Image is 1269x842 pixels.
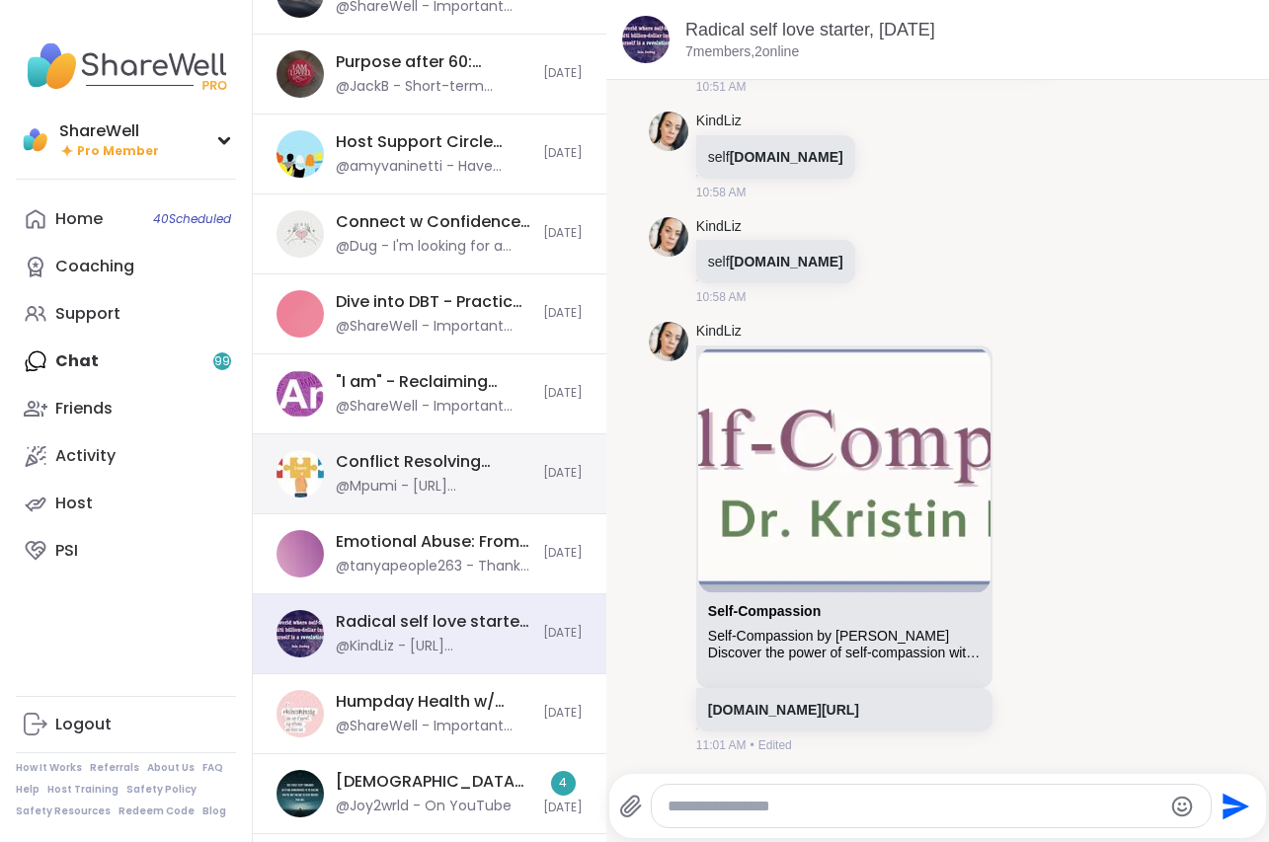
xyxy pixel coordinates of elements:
[543,145,583,162] span: [DATE]
[147,761,195,775] a: About Us
[336,797,512,816] div: @Joy2wrld - On YouTube
[668,797,1161,816] textarea: Type your message
[1212,784,1256,828] button: Send
[336,531,531,553] div: Emotional Abuse: From Hurt to Healing, [DATE]
[696,736,747,754] span: 11:01 AM
[277,290,324,338] img: Dive into DBT - Practice & Reflect, Sep 10
[336,77,531,97] div: @JackB - Short-term SMART Goals: A.9. Exercise at the gym at least five times every two weeks. B....
[16,432,236,480] a: Activity
[336,211,531,233] div: Connect w Confidence: 💕 Online Dating 💕, [DATE]
[336,51,531,73] div: Purpose after 60: Turning Vision into Action, [DATE]
[20,124,51,156] img: ShareWell
[55,208,103,230] div: Home
[16,480,236,527] a: Host
[277,690,324,737] img: Humpday Health w/ Heather, Sep 10
[16,804,111,818] a: Safety Resources
[16,32,236,101] img: ShareWell Nav Logo
[55,256,134,277] div: Coaching
[16,385,236,432] a: Friends
[336,691,531,713] div: Humpday Health w/ [PERSON_NAME], [DATE]
[277,130,324,178] img: Host Support Circle (have hosted 1+ session), Sep 09
[696,184,747,201] span: 10:58 AM
[336,397,531,417] div: @ShareWell - Important update: Your host can no longer attend this session but you can still conn...
[551,771,576,796] div: 4
[55,398,113,420] div: Friends
[126,783,197,797] a: Safety Policy
[708,252,843,271] p: self
[55,493,93,514] div: Host
[336,557,531,576] div: @tanyapeople263 - Thank you [DEMOGRAPHIC_DATA] & gentleman for sharing have a great day
[758,736,792,754] span: Edited
[336,477,531,497] div: @Mpumi - [URL][DOMAIN_NAME]
[708,628,981,645] div: Self-Compassion by [PERSON_NAME]
[696,112,742,131] a: KindLiz
[202,804,226,818] a: Blog
[277,530,324,577] img: Emotional Abuse: From Hurt to Healing, Sep 10
[77,143,159,160] span: Pro Member
[649,217,688,257] img: https://sharewell-space-live.sfo3.digitaloceanspaces.com/user-generated/3356d2f7-6bfe-4c13-af21-c...
[708,702,859,718] a: [DOMAIN_NAME][URL]
[153,211,231,227] span: 40 Scheduled
[336,291,531,313] div: Dive into DBT - Practice & Reflect, [DATE]
[336,237,531,257] div: @Dug - I'm looking for a woman with genuine burning desire who will fit in my frame and be a comp...
[16,783,40,797] a: Help
[751,736,754,754] span: •
[90,761,139,775] a: Referrals
[543,705,583,722] span: [DATE]
[16,761,82,775] a: How It Works
[622,16,670,63] img: Radical self love starter, Sep 10
[119,804,195,818] a: Redeem Code
[16,243,236,290] a: Coaching
[543,305,583,322] span: [DATE]
[543,800,583,816] span: [DATE]
[730,254,843,269] a: [DOMAIN_NAME]
[730,149,843,165] a: [DOMAIN_NAME]
[336,131,531,153] div: Host Support Circle (have hosted 1+ session), [DATE]
[277,450,324,498] img: Conflict Resolving Communication, Sep 10
[649,112,688,151] img: https://sharewell-space-live.sfo3.digitaloceanspaces.com/user-generated/3356d2f7-6bfe-4c13-af21-c...
[543,225,583,242] span: [DATE]
[649,322,688,361] img: https://sharewell-space-live.sfo3.digitaloceanspaces.com/user-generated/3356d2f7-6bfe-4c13-af21-c...
[55,714,112,735] div: Logout
[696,78,747,96] span: 10:51 AM
[336,157,531,177] div: @amyvaninetti - Have reported to our team 😔
[55,303,120,325] div: Support
[685,20,935,39] a: Radical self love starter, [DATE]
[543,465,583,482] span: [DATE]
[47,783,119,797] a: Host Training
[277,50,324,98] img: Purpose after 60: Turning Vision into Action, Sep 11
[277,610,324,657] img: Radical self love starter, Sep 10
[543,625,583,642] span: [DATE]
[16,195,236,243] a: Home40Scheduled
[59,120,159,142] div: ShareWell
[543,385,583,402] span: [DATE]
[336,317,531,337] div: @ShareWell - Important update: Your host can no longer attend this session but you can still conn...
[708,147,843,167] p: self
[1170,795,1194,818] button: Emoji picker
[708,645,981,661] div: Discover the power of self-compassion with [PERSON_NAME]. Join our community and explore the bene...
[336,637,531,656] div: @KindLiz - [URL][DOMAIN_NAME]
[202,761,223,775] a: FAQ
[277,370,324,418] img: "I am" - Reclaiming yourself after emotional abuse, Sep 11
[698,347,991,593] img: Self-Compassion by Kristin Neff
[16,290,236,338] a: Support
[543,65,583,82] span: [DATE]
[277,770,324,817] img: Stoicism in Action: The Four Virtues, Sep 10
[55,540,78,562] div: PSI
[336,451,531,473] div: Conflict Resolving Communication, [DATE]
[336,717,531,736] div: @ShareWell - Important update: Your host can no longer attend this session but you can still conn...
[708,603,821,619] a: Attachment
[543,545,583,562] span: [DATE]
[696,322,742,342] a: KindLiz
[696,288,747,306] span: 10:58 AM
[336,371,531,393] div: "I am" - Reclaiming yourself after emotional abuse, [DATE]
[55,445,116,467] div: Activity
[336,771,531,793] div: [DEMOGRAPHIC_DATA] in Action: The Four Virtues, [DATE]
[16,527,236,574] a: PSI
[685,42,799,62] p: 7 members, 2 online
[336,611,531,633] div: Radical self love starter, [DATE]
[277,210,324,258] img: Connect w Confidence: 💕 Online Dating 💕, Sep 10
[696,217,742,237] a: KindLiz
[16,701,236,748] a: Logout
